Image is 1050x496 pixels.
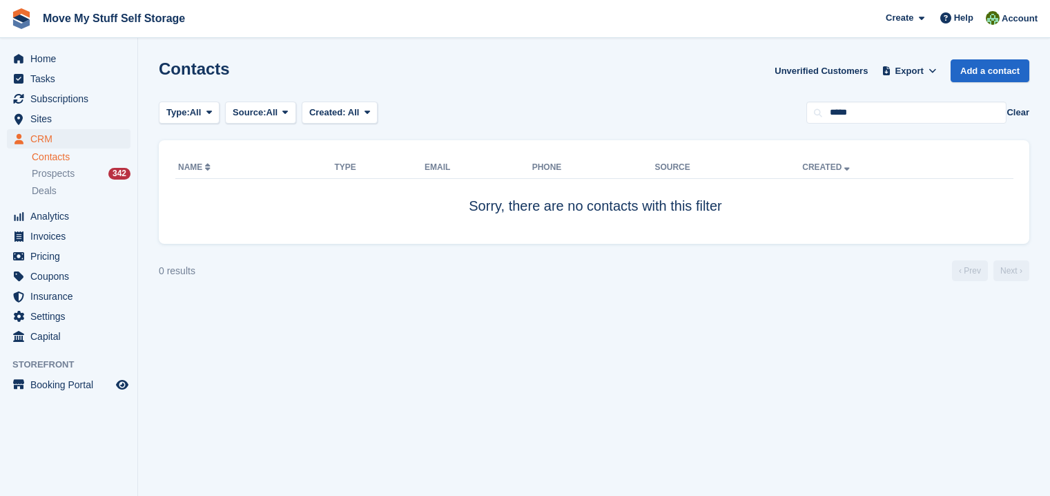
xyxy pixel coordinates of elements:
a: menu [7,49,130,68]
a: Contacts [32,151,130,164]
th: Email [425,157,532,179]
a: menu [7,129,130,149]
span: Help [954,11,973,25]
a: menu [7,69,130,88]
a: menu [7,207,130,226]
a: Add a contact [951,59,1029,82]
a: menu [7,307,130,326]
a: Name [178,162,213,172]
span: Booking Portal [30,375,113,394]
span: Pricing [30,247,113,266]
span: All [266,106,278,120]
span: All [190,106,202,120]
a: Deals [32,184,130,198]
th: Type [335,157,425,179]
span: Created: [309,107,346,117]
a: Prospects 342 [32,166,130,181]
span: Account [1002,12,1038,26]
span: Deals [32,184,57,198]
a: menu [7,227,130,246]
span: Tasks [30,69,113,88]
img: stora-icon-8386f47178a22dfd0bd8f6a31ec36ba5ce8667c1dd55bd0f319d3a0aa187defe.svg [11,8,32,29]
span: Home [30,49,113,68]
span: Capital [30,327,113,346]
div: 0 results [159,264,195,278]
span: Export [895,64,924,78]
a: menu [7,109,130,128]
span: Prospects [32,167,75,180]
span: Settings [30,307,113,326]
a: menu [7,375,130,394]
button: Clear [1007,106,1029,120]
span: All [348,107,360,117]
a: menu [7,287,130,306]
span: Insurance [30,287,113,306]
img: Joel Booth [986,11,1000,25]
a: Next [993,260,1029,281]
span: Create [886,11,913,25]
button: Source: All [225,102,296,124]
span: Storefront [12,358,137,372]
h1: Contacts [159,59,230,78]
a: Move My Stuff Self Storage [37,7,191,30]
span: Source: [233,106,266,120]
span: CRM [30,129,113,149]
a: menu [7,247,130,266]
span: Coupons [30,267,113,286]
div: 342 [108,168,130,180]
a: Preview store [114,376,130,393]
span: Sites [30,109,113,128]
span: Type: [166,106,190,120]
span: Analytics [30,207,113,226]
button: Type: All [159,102,220,124]
a: Unverified Customers [769,59,873,82]
th: Source [654,157,802,179]
span: Sorry, there are no contacts with this filter [469,198,721,213]
a: menu [7,327,130,346]
a: menu [7,89,130,108]
span: Invoices [30,227,113,246]
a: menu [7,267,130,286]
a: Created [802,162,853,172]
span: Subscriptions [30,89,113,108]
nav: Page [949,260,1032,281]
th: Phone [532,157,655,179]
button: Export [879,59,940,82]
a: Previous [952,260,988,281]
button: Created: All [302,102,378,124]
